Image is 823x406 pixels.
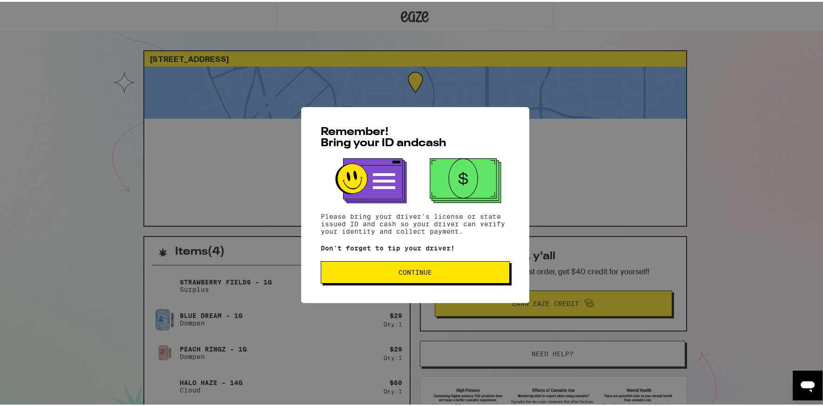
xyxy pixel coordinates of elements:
p: Don't forget to tip your driver! [321,243,510,250]
button: Continue [321,259,510,282]
span: Remember! Bring your ID and cash [321,125,446,147]
span: Continue [398,267,432,274]
iframe: Button to launch messaging window [793,369,823,399]
p: Please bring your driver's license or state issued ID and cash so your driver can verify your ide... [321,211,510,233]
